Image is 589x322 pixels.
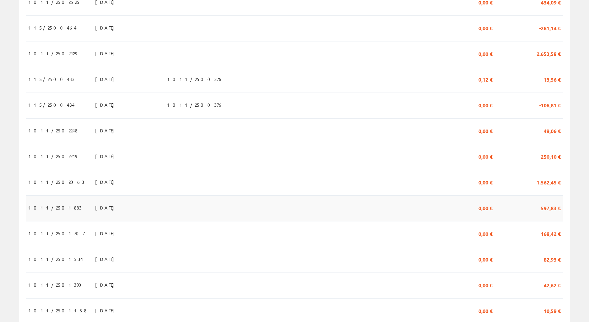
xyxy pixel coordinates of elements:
span: [DATE] [95,22,117,33]
span: -261,14 € [539,22,561,33]
span: 0,00 € [478,305,493,316]
span: 250,10 € [541,151,561,162]
span: 1011/2501883 [28,202,82,213]
span: [DATE] [95,125,117,136]
span: [DATE] [95,74,117,85]
span: 115/2500464 [28,22,77,33]
span: 1011/2502248 [28,125,77,136]
span: 115/2500433 [28,74,75,85]
span: 82,93 € [544,254,561,264]
span: 597,83 € [541,202,561,213]
span: 1011/2502429 [28,48,77,59]
span: -13,56 € [542,74,561,85]
span: -0,12 € [477,74,493,85]
span: 1011/2500376 [167,74,223,85]
span: 0,00 € [478,48,493,59]
span: 10,59 € [544,305,561,316]
span: [DATE] [95,202,117,213]
span: 115/2500434 [28,99,75,110]
span: 0,00 € [478,176,493,187]
span: 0,00 € [478,151,493,162]
span: 0,00 € [478,125,493,136]
span: 1011/2501390 [28,279,85,290]
span: [DATE] [95,228,117,239]
span: 1.562,45 € [537,176,561,187]
span: 1011/2502063 [28,176,84,187]
span: 168,42 € [541,228,561,239]
span: 1011/2502249 [28,151,77,162]
span: 0,00 € [478,228,493,239]
span: [DATE] [95,48,117,59]
span: 1011/2501534 [28,254,83,264]
span: [DATE] [95,151,117,162]
span: [DATE] [95,176,117,187]
span: 1011/2501707 [28,228,85,239]
span: [DATE] [95,254,117,264]
span: [DATE] [95,305,117,316]
span: 42,62 € [544,279,561,290]
span: [DATE] [95,279,117,290]
span: 0,00 € [478,99,493,110]
span: 49,06 € [544,125,561,136]
span: 0,00 € [478,279,493,290]
span: -106,81 € [539,99,561,110]
span: 0,00 € [478,254,493,264]
span: 2.653,58 € [537,48,561,59]
span: 0,00 € [478,22,493,33]
span: 1011/2500376 [167,99,223,110]
span: [DATE] [95,99,117,110]
span: 1011/2501168 [28,305,86,316]
span: 0,00 € [478,202,493,213]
